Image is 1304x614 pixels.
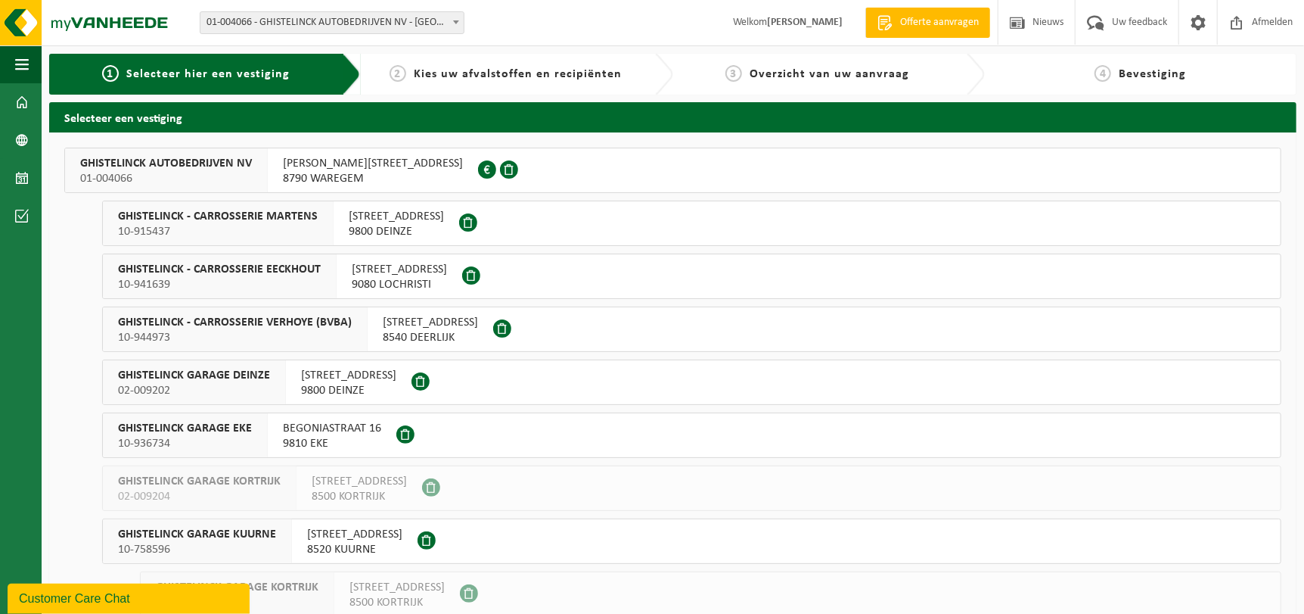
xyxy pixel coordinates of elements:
button: GHISTELINCK - CARROSSERIE VERHOYE (BVBA) 10-944973 [STREET_ADDRESS]8540 DEERLIJK [102,307,1281,352]
span: [STREET_ADDRESS] [383,315,478,330]
span: GHISTELINCK - CARROSSERIE EECKHOUT [118,262,321,277]
span: 10-758596 [118,542,276,557]
span: 01-004066 - GHISTELINCK AUTOBEDRIJVEN NV - WAREGEM [200,11,464,34]
span: [STREET_ADDRESS] [352,262,447,277]
span: Bevestiging [1119,68,1186,80]
button: GHISTELINCK - CARROSSERIE MARTENS 10-915437 [STREET_ADDRESS]9800 DEINZE [102,201,1281,246]
span: 10-936734 [118,436,252,451]
button: GHISTELINCK GARAGE KUURNE 10-758596 [STREET_ADDRESS]8520 KUURNE [102,519,1281,564]
span: BEGONIASTRAAT 16 [283,421,381,436]
span: 9800 DEINZE [349,224,444,239]
span: [STREET_ADDRESS] [301,368,396,383]
button: GHISTELINCK AUTOBEDRIJVEN NV 01-004066 [PERSON_NAME][STREET_ADDRESS]8790 WAREGEM [64,148,1281,193]
span: GHISTELINCK GARAGE KORTRIJK [156,580,318,595]
span: GHISTELINCK GARAGE DEINZE [118,368,270,383]
span: [STREET_ADDRESS] [307,527,402,542]
span: [STREET_ADDRESS] [349,580,445,595]
span: [STREET_ADDRESS] [349,209,444,224]
span: Kies uw afvalstoffen en recipiënten [414,68,622,80]
button: GHISTELINCK GARAGE EKE 10-936734 BEGONIASTRAAT 169810 EKE [102,413,1281,458]
span: Overzicht van uw aanvraag [750,68,909,80]
span: GHISTELINCK GARAGE EKE [118,421,252,436]
span: 8500 KORTRIJK [349,595,445,610]
span: 10-941639 [118,277,321,292]
span: Selecteer hier een vestiging [126,68,290,80]
span: 9810 EKE [283,436,381,451]
span: 8790 WAREGEM [283,171,463,186]
h2: Selecteer een vestiging [49,102,1296,132]
span: GHISTELINCK GARAGE KORTRIJK [118,474,281,489]
span: 4 [1094,65,1111,82]
span: [PERSON_NAME][STREET_ADDRESS] [283,156,463,171]
span: GHISTELINCK GARAGE KUURNE [118,527,276,542]
span: 8540 DEERLIJK [383,330,478,345]
span: 1 [102,65,119,82]
span: 02-009204 [118,489,281,504]
span: 8520 KUURNE [307,542,402,557]
span: 9080 LOCHRISTI [352,277,447,292]
span: 3 [725,65,742,82]
span: 10-915437 [118,224,318,239]
span: 9800 DEINZE [301,383,396,398]
span: 01-004066 [80,171,252,186]
iframe: chat widget [8,581,253,614]
strong: [PERSON_NAME] [767,17,843,28]
span: 01-004066 - GHISTELINCK AUTOBEDRIJVEN NV - WAREGEM [200,12,464,33]
span: 8500 KORTRIJK [312,489,407,504]
button: GHISTELINCK GARAGE DEINZE 02-009202 [STREET_ADDRESS]9800 DEINZE [102,360,1281,405]
span: GHISTELINCK - CARROSSERIE VERHOYE (BVBA) [118,315,352,330]
span: GHISTELINCK - CARROSSERIE MARTENS [118,209,318,224]
span: Offerte aanvragen [896,15,983,30]
a: Offerte aanvragen [865,8,990,38]
button: GHISTELINCK - CARROSSERIE EECKHOUT 10-941639 [STREET_ADDRESS]9080 LOCHRISTI [102,254,1281,299]
span: [STREET_ADDRESS] [312,474,407,489]
span: 2 [390,65,406,82]
span: GHISTELINCK AUTOBEDRIJVEN NV [80,156,252,171]
span: 02-009202 [118,383,270,398]
span: 10-944973 [118,330,352,345]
